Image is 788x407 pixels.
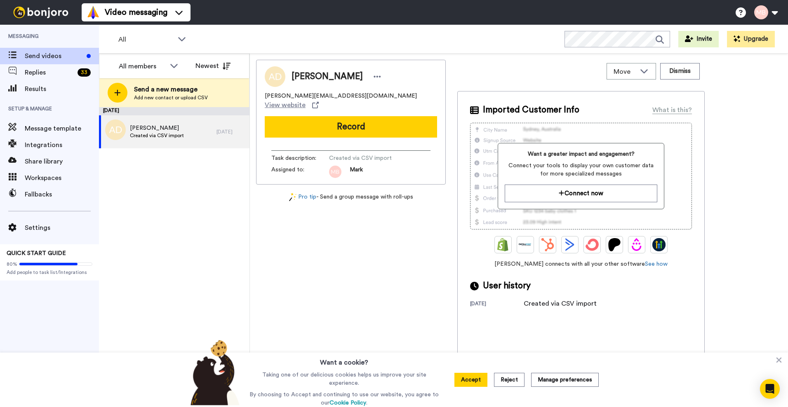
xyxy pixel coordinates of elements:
[265,66,285,87] img: Image of Adam Dickinson
[519,238,532,251] img: Ontraport
[87,6,100,19] img: vm-color.svg
[7,261,17,267] span: 80%
[531,373,599,387] button: Manage preferences
[271,166,329,178] span: Assigned to:
[25,223,99,233] span: Settings
[265,116,437,138] button: Record
[541,238,554,251] img: Hubspot
[630,238,643,251] img: Drip
[505,185,657,202] button: Connect now
[329,400,366,406] a: Cookie Policy
[256,193,446,201] div: - Send a group message with roll-ups
[483,104,579,116] span: Imported Customer Info
[292,70,363,83] span: [PERSON_NAME]
[727,31,775,47] button: Upgrade
[183,339,244,405] img: bear-with-cookie.png
[483,280,531,292] span: User history
[25,173,99,183] span: Workspaces
[660,63,700,80] button: Dismiss
[614,67,636,77] span: Move
[563,238,576,251] img: ActiveCampaign
[505,150,657,158] span: Want a greater impact and engagement?
[470,260,692,268] span: [PERSON_NAME] connects with all your other software
[134,84,208,94] span: Send a new message
[608,238,621,251] img: Patreon
[265,100,306,110] span: View website
[25,68,74,77] span: Replies
[119,61,166,71] div: All members
[25,189,99,199] span: Fallbacks
[130,132,184,139] span: Created via CSV import
[329,154,407,162] span: Created via CSV import
[645,261,668,267] a: See how
[271,154,329,162] span: Task description :
[505,161,657,178] span: Connect your tools to display your own customer data for more specialized messages
[247,371,441,387] p: Taking one of our delicious cookies helps us improve your site experience.
[652,238,666,251] img: GoHighLevel
[289,193,316,201] a: Pro tip
[78,68,91,77] div: 33
[320,353,368,367] h3: Want a cookie?
[7,250,66,256] span: QUICK START GUIDE
[678,31,719,47] button: Invite
[329,166,341,178] img: ee0f2f59-ee22-4b0e-b309-bb6c7cc72f27.png
[350,166,363,178] span: Mark
[25,157,99,166] span: Share library
[494,373,525,387] button: Reject
[25,51,83,61] span: Send videos
[524,299,597,309] div: Created via CSV import
[247,391,441,407] p: By choosing to Accept and continuing to use our website, you agree to our .
[7,269,92,276] span: Add people to task list/Integrations
[189,58,237,74] button: Newest
[25,124,99,133] span: Message template
[134,94,208,101] span: Add new contact or upload CSV
[586,238,599,251] img: ConvertKit
[130,124,184,132] span: [PERSON_NAME]
[760,379,780,399] div: Open Intercom Messenger
[10,7,72,18] img: bj-logo-header-white.svg
[454,373,487,387] button: Accept
[105,7,167,18] span: Video messaging
[118,35,174,44] span: All
[470,300,524,309] div: [DATE]
[25,140,99,150] span: Integrations
[289,193,296,201] img: magic-wand.svg
[25,84,99,94] span: Results
[265,100,319,110] a: View website
[265,92,417,100] span: [PERSON_NAME][EMAIL_ADDRESS][DOMAIN_NAME]
[99,107,249,115] div: [DATE]
[652,105,692,115] div: What is this?
[496,238,510,251] img: Shopify
[216,129,245,135] div: [DATE]
[105,119,126,140] img: ad.png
